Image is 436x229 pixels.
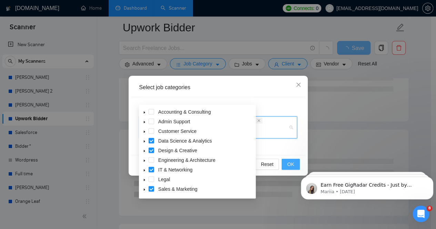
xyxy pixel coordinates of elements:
span: IT & Networking [157,165,254,174]
span: Customer Service [158,128,196,134]
span: Accounting & Consulting [158,109,211,114]
span: close [296,82,301,87]
span: Design & Creative [158,147,197,153]
span: Sales & Marketing [157,185,254,193]
span: Sales & Marketing [158,186,197,191]
span: Translation [157,194,254,202]
span: Engineering & Architecture [157,156,254,164]
span: Data Science & Analytics [157,136,254,145]
span: Customer Service [157,127,254,135]
span: caret-down [143,111,146,114]
span: Admin Support [158,118,190,124]
button: Close [289,76,308,94]
iframe: Intercom live chat [413,206,429,222]
span: IT & Networking [158,167,192,172]
div: Select job categories [139,84,297,91]
button: Reset [255,159,279,170]
span: Accounting & Consulting [157,107,254,116]
span: Design & Creative [157,146,254,154]
span: caret-down [143,159,146,162]
button: OK [282,159,300,170]
iframe: Intercom notifications message [298,162,436,210]
span: OK [287,160,294,168]
span: caret-down [143,188,146,191]
span: close [257,119,261,122]
span: caret-down [143,130,146,133]
span: Reset [261,160,274,168]
span: caret-down [143,120,146,124]
span: Legal [157,175,254,183]
span: Legal [158,176,170,182]
span: caret-down [143,168,146,172]
span: Engineering & Architecture [158,157,215,163]
span: caret-down [143,178,146,181]
span: caret-down [143,149,146,153]
span: Data Science & Analytics [158,138,212,143]
span: caret-down [143,139,146,143]
span: 8 [427,206,432,211]
span: Admin Support [157,117,254,125]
